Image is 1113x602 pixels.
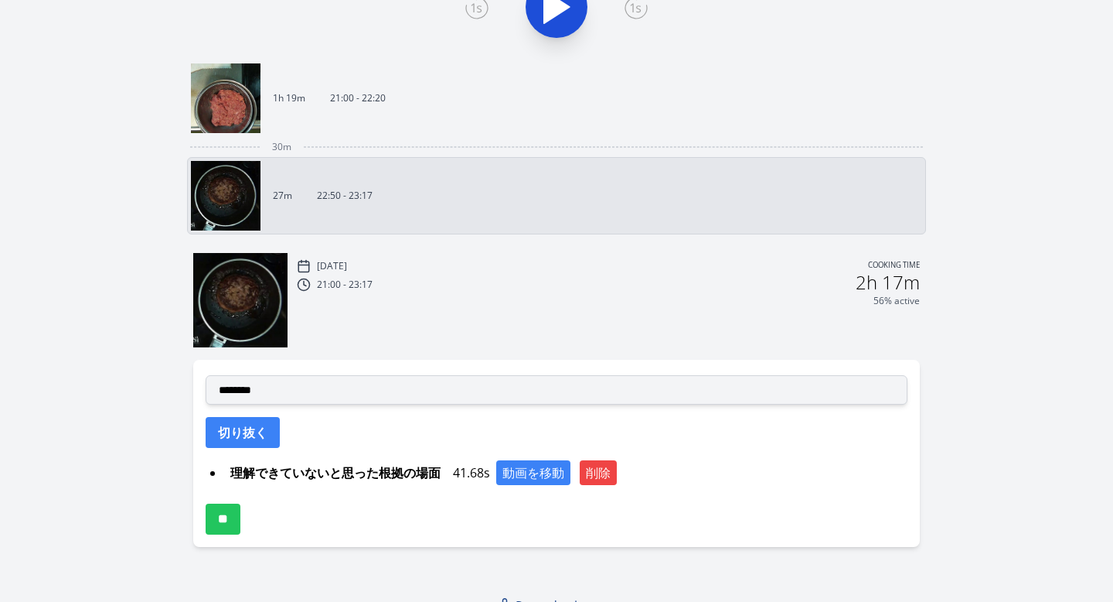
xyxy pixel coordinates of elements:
[317,279,373,291] p: 21:00 - 23:17
[868,259,920,273] p: Cooking time
[317,260,347,272] p: [DATE]
[224,460,447,485] span: 理解できていないと思った根拠の場面
[856,273,920,292] h2: 2h 17m
[330,92,386,104] p: 21:00 - 22:20
[273,190,292,202] p: 27m
[206,417,280,448] button: 切り抜く
[580,460,617,485] button: 削除
[273,92,305,104] p: 1h 19m
[191,161,260,231] img: 250925135045_thumb.jpeg
[873,295,920,307] p: 56% active
[191,63,260,133] img: 250925120105_thumb.jpeg
[496,460,570,485] button: 動画を移動
[224,460,908,485] div: 41.68s
[317,190,373,202] p: 22:50 - 23:17
[272,141,291,153] span: 30m
[193,253,288,347] img: 250925135045_thumb.jpeg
